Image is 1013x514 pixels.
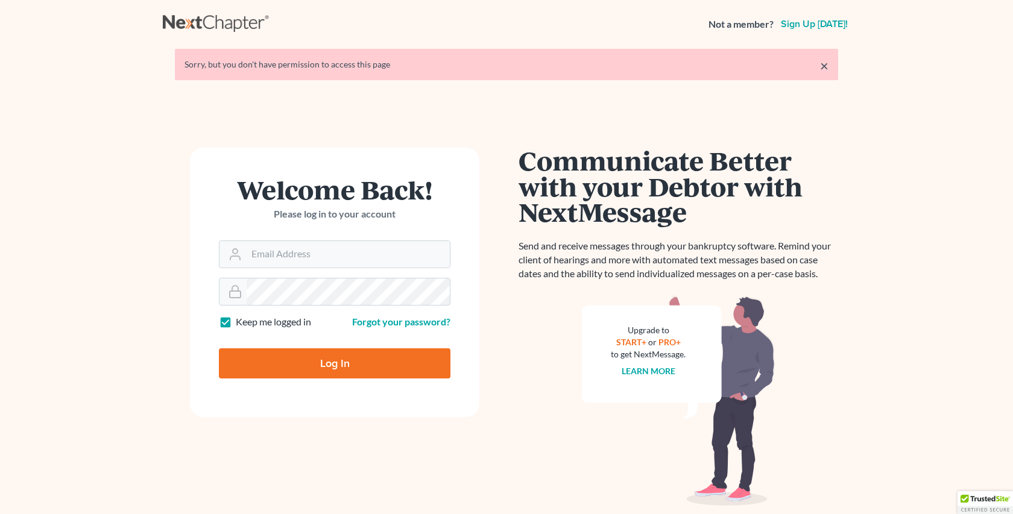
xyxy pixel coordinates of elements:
div: to get NextMessage. [611,348,686,360]
a: Learn more [622,366,675,376]
input: Log In [219,348,450,378]
div: Sorry, but you don't have permission to access this page [185,58,828,71]
div: TrustedSite Certified [958,491,1013,514]
a: START+ [616,337,646,347]
span: or [648,337,657,347]
label: Keep me logged in [236,315,311,329]
p: Please log in to your account [219,207,450,221]
a: Forgot your password? [352,316,450,327]
h1: Communicate Better with your Debtor with NextMessage [519,148,838,225]
strong: Not a member? [708,17,774,31]
p: Send and receive messages through your bankruptcy software. Remind your client of hearings and mo... [519,239,838,281]
img: nextmessage_bg-59042aed3d76b12b5cd301f8e5b87938c9018125f34e5fa2b7a6b67550977c72.svg [582,295,775,506]
input: Email Address [247,241,450,268]
a: × [820,58,828,73]
div: Upgrade to [611,324,686,336]
h1: Welcome Back! [219,177,450,202]
a: PRO+ [658,337,681,347]
a: Sign up [DATE]! [778,19,850,29]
